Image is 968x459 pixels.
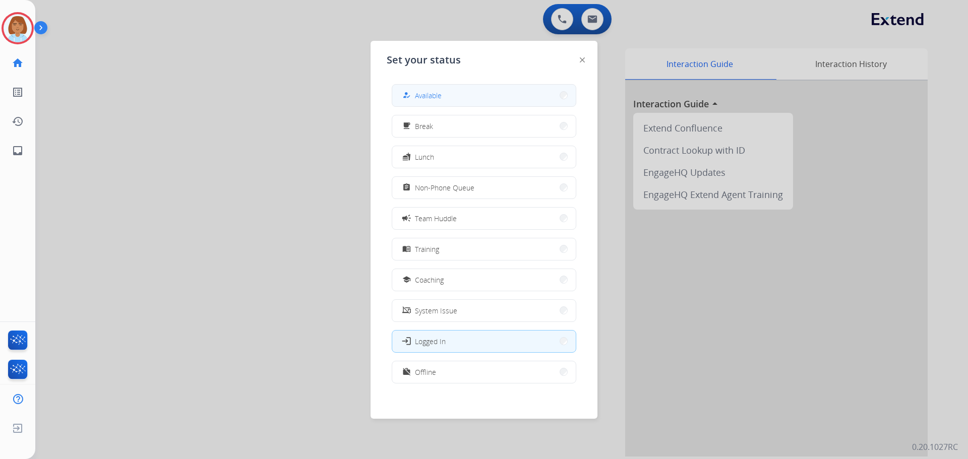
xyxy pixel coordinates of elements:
button: Team Huddle [392,208,576,229]
mat-icon: fastfood [402,153,411,161]
button: Offline [392,361,576,383]
span: Team Huddle [415,213,457,224]
button: Break [392,115,576,137]
span: Set your status [387,53,461,67]
span: Training [415,244,439,254]
mat-icon: home [12,57,24,69]
span: System Issue [415,305,457,316]
span: Lunch [415,152,434,162]
button: Lunch [392,146,576,168]
mat-icon: phonelink_off [402,306,411,315]
span: Offline [415,367,436,377]
img: close-button [580,57,585,62]
mat-icon: menu_book [402,245,411,253]
mat-icon: history [12,115,24,127]
mat-icon: login [401,336,411,346]
span: Available [415,90,442,101]
mat-icon: school [402,276,411,284]
button: Training [392,238,576,260]
button: System Issue [392,300,576,321]
p: 0.20.1027RC [912,441,958,453]
mat-icon: list_alt [12,86,24,98]
span: Logged In [415,336,446,347]
mat-icon: inbox [12,145,24,157]
mat-icon: how_to_reg [402,91,411,100]
span: Break [415,121,433,132]
button: Non-Phone Queue [392,177,576,199]
button: Logged In [392,331,576,352]
mat-icon: assignment [402,183,411,192]
img: avatar [4,14,32,42]
button: Coaching [392,269,576,291]
button: Available [392,85,576,106]
mat-icon: free_breakfast [402,122,411,130]
mat-icon: campaign [401,213,411,223]
mat-icon: work_off [402,368,411,376]
span: Non-Phone Queue [415,182,474,193]
span: Coaching [415,275,444,285]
